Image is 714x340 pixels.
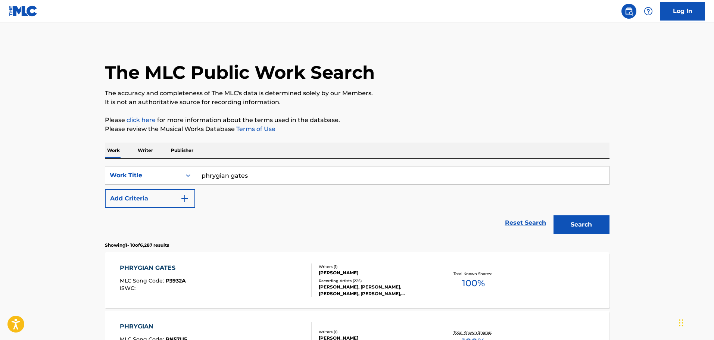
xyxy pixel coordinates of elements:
[319,284,431,297] div: [PERSON_NAME], [PERSON_NAME], [PERSON_NAME], [PERSON_NAME], [PERSON_NAME], [PERSON_NAME]
[319,329,431,335] div: Writers ( 1 )
[169,143,196,158] p: Publisher
[453,271,493,277] p: Total Known Shares:
[453,330,493,335] p: Total Known Shares:
[679,312,683,334] div: Drag
[9,6,38,16] img: MLC Logo
[624,7,633,16] img: search
[319,278,431,284] div: Recording Artists ( 225 )
[105,61,375,84] h1: The MLC Public Work Search
[120,277,166,284] span: MLC Song Code :
[180,194,189,203] img: 9d2ae6d4665cec9f34b9.svg
[120,263,186,272] div: PHRYGIAN GATES
[319,264,431,269] div: Writers ( 1 )
[120,285,137,291] span: ISWC :
[641,4,656,19] div: Help
[110,171,177,180] div: Work Title
[235,125,275,132] a: Terms of Use
[105,89,609,98] p: The accuracy and completeness of The MLC's data is determined solely by our Members.
[501,215,550,231] a: Reset Search
[105,242,169,249] p: Showing 1 - 10 of 6,287 results
[660,2,705,21] a: Log In
[644,7,653,16] img: help
[105,189,195,208] button: Add Criteria
[677,304,714,340] iframe: Chat Widget
[621,4,636,19] a: Public Search
[105,252,609,308] a: PHRYGIAN GATESMLC Song Code:P3932AISWC:Writers (1)[PERSON_NAME]Recording Artists (225)[PERSON_NAM...
[105,116,609,125] p: Please for more information about the terms used in the database.
[105,125,609,134] p: Please review the Musical Works Database
[127,116,156,124] a: click here
[135,143,155,158] p: Writer
[554,215,609,234] button: Search
[105,98,609,107] p: It is not an authoritative source for recording information.
[105,166,609,238] form: Search Form
[105,143,122,158] p: Work
[319,269,431,276] div: [PERSON_NAME]
[462,277,485,290] span: 100 %
[120,322,187,331] div: PHRYGIAN
[166,277,186,284] span: P3932A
